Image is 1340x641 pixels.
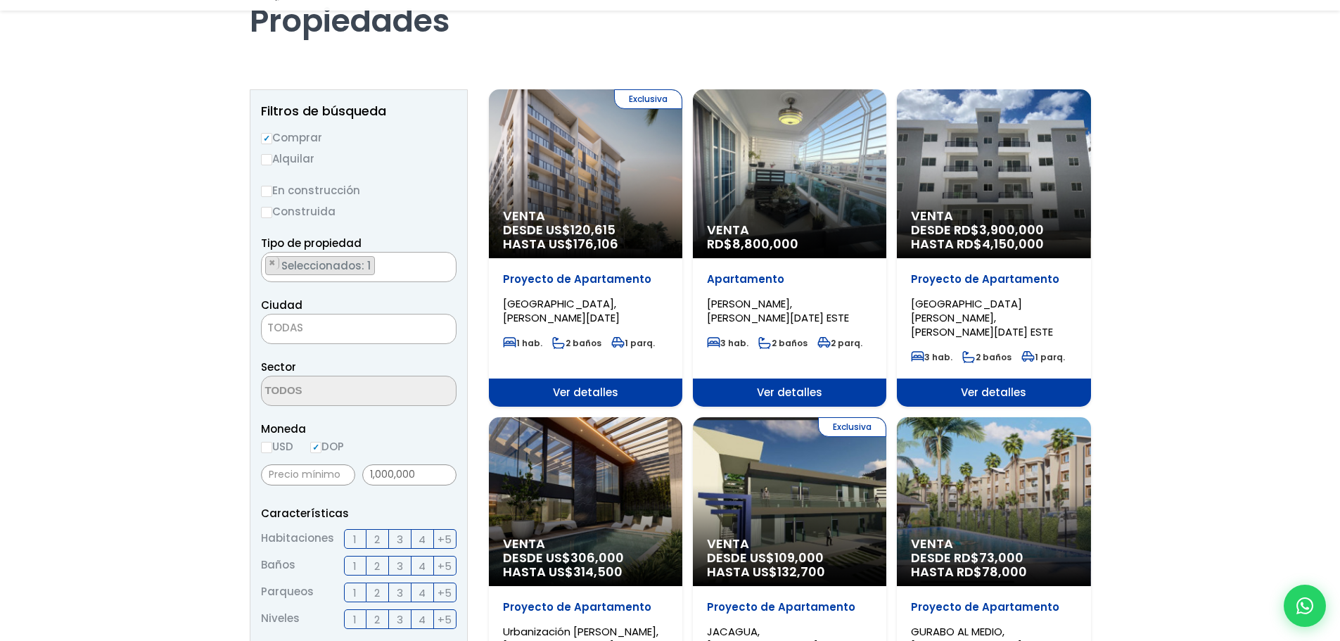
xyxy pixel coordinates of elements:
[419,584,426,602] span: 4
[774,549,824,566] span: 109,000
[397,611,403,628] span: 3
[962,351,1012,363] span: 2 baños
[353,531,357,548] span: 1
[503,537,668,551] span: Venta
[262,376,398,407] textarea: Search
[911,237,1076,251] span: HASTA RD$
[261,420,457,438] span: Moneda
[982,235,1044,253] span: 4,150,000
[911,551,1076,579] span: DESDE RD$
[982,563,1027,580] span: 78,000
[261,182,457,199] label: En construcción
[261,207,272,218] input: Construida
[353,557,357,575] span: 1
[707,537,872,551] span: Venta
[261,104,457,118] h2: Filtros de búsqueda
[911,537,1076,551] span: Venta
[353,584,357,602] span: 1
[397,557,403,575] span: 3
[503,272,668,286] p: Proyecto de Apartamento
[374,611,380,628] span: 2
[261,438,293,455] label: USD
[979,221,1044,239] span: 3,900,000
[353,611,357,628] span: 1
[707,272,872,286] p: Apartamento
[261,150,457,167] label: Alquilar
[693,89,886,407] a: Venta RD$8,800,000 Apartamento [PERSON_NAME], [PERSON_NAME][DATE] ESTE 3 hab. 2 baños 2 parq. Ver...
[614,89,682,109] span: Exclusiva
[438,531,452,548] span: +5
[374,531,380,548] span: 2
[419,557,426,575] span: 4
[503,600,668,614] p: Proyecto de Apartamento
[269,257,276,269] span: ×
[570,221,615,239] span: 120,615
[732,235,798,253] span: 8,800,000
[261,583,314,602] span: Parqueos
[266,257,279,269] button: Remove item
[693,379,886,407] span: Ver detalles
[911,209,1076,223] span: Venta
[261,186,272,197] input: En construcción
[503,565,668,579] span: HASTA US$
[261,504,457,522] p: Características
[570,549,624,566] span: 306,000
[261,133,272,144] input: Comprar
[897,89,1090,407] a: Venta DESDE RD$3,900,000 HASTA RD$4,150,000 Proyecto de Apartamento [GEOGRAPHIC_DATA][PERSON_NAME...
[438,557,452,575] span: +5
[777,563,825,580] span: 132,700
[911,351,952,363] span: 3 hab.
[440,256,449,270] button: Remove all items
[419,611,426,628] span: 4
[397,584,403,602] span: 3
[441,257,448,269] span: ×
[261,556,295,576] span: Baños
[419,531,426,548] span: 4
[817,337,862,349] span: 2 parq.
[267,320,303,335] span: TODAS
[503,551,668,579] span: DESDE US$
[573,235,618,253] span: 176,106
[310,442,321,453] input: DOP
[374,584,380,602] span: 2
[911,600,1076,614] p: Proyecto de Apartamento
[261,464,355,485] input: Precio mínimo
[503,237,668,251] span: HASTA US$
[280,258,374,273] span: Seleccionados: 1
[397,531,403,548] span: 3
[503,209,668,223] span: Venta
[438,611,452,628] span: +5
[1021,351,1065,363] span: 1 parq.
[503,296,620,325] span: [GEOGRAPHIC_DATA], [PERSON_NAME][DATE]
[261,298,302,312] span: Ciudad
[261,314,457,344] span: TODAS
[707,600,872,614] p: Proyecto de Apartamento
[707,337,748,349] span: 3 hab.
[707,296,849,325] span: [PERSON_NAME], [PERSON_NAME][DATE] ESTE
[911,296,1053,339] span: [GEOGRAPHIC_DATA][PERSON_NAME], [PERSON_NAME][DATE] ESTE
[573,563,623,580] span: 314,500
[438,584,452,602] span: +5
[758,337,808,349] span: 2 baños
[552,337,601,349] span: 2 baños
[262,318,456,338] span: TODAS
[310,438,344,455] label: DOP
[489,379,682,407] span: Ver detalles
[261,609,300,629] span: Niveles
[707,565,872,579] span: HASTA US$
[707,551,872,579] span: DESDE US$
[707,223,872,237] span: Venta
[897,379,1090,407] span: Ver detalles
[503,223,668,251] span: DESDE US$
[374,557,380,575] span: 2
[261,154,272,165] input: Alquilar
[911,223,1076,251] span: DESDE RD$
[262,253,269,283] textarea: Search
[261,236,362,250] span: Tipo de propiedad
[261,129,457,146] label: Comprar
[261,529,334,549] span: Habitaciones
[265,256,375,275] li: TERRENO
[261,203,457,220] label: Construida
[362,464,457,485] input: Precio máximo
[707,235,798,253] span: RD$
